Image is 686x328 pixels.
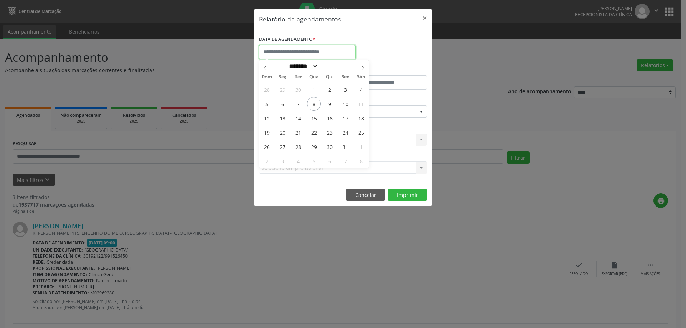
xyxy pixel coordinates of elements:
span: Outubro 4, 2025 [354,83,368,96]
span: Outubro 10, 2025 [338,97,352,111]
label: DATA DE AGENDAMENTO [259,34,315,45]
span: Outubro 25, 2025 [354,125,368,139]
span: Outubro 24, 2025 [338,125,352,139]
span: Outubro 5, 2025 [260,97,274,111]
span: Ter [290,75,306,79]
span: Outubro 14, 2025 [291,111,305,125]
span: Outubro 3, 2025 [338,83,352,96]
h5: Relatório de agendamentos [259,14,341,24]
span: Outubro 13, 2025 [275,111,289,125]
span: Outubro 11, 2025 [354,97,368,111]
span: Setembro 29, 2025 [275,83,289,96]
span: Qua [306,75,322,79]
span: Novembro 2, 2025 [260,154,274,168]
input: Year [318,63,342,70]
span: Setembro 28, 2025 [260,83,274,96]
span: Outubro 1, 2025 [307,83,321,96]
span: Novembro 6, 2025 [323,154,337,168]
span: Outubro 15, 2025 [307,111,321,125]
span: Outubro 31, 2025 [338,140,352,154]
label: ATÉ [345,64,427,75]
span: Setembro 30, 2025 [291,83,305,96]
span: Sex [338,75,353,79]
span: Outubro 17, 2025 [338,111,352,125]
span: Novembro 3, 2025 [275,154,289,168]
span: Outubro 2, 2025 [323,83,337,96]
span: Sáb [353,75,369,79]
span: Outubro 27, 2025 [275,140,289,154]
span: Qui [322,75,338,79]
button: Imprimir [388,189,427,201]
span: Outubro 23, 2025 [323,125,337,139]
button: Close [418,9,432,27]
span: Outubro 21, 2025 [291,125,305,139]
span: Outubro 16, 2025 [323,111,337,125]
span: Dom [259,75,275,79]
span: Outubro 6, 2025 [275,97,289,111]
span: Seg [275,75,290,79]
button: Cancelar [346,189,385,201]
span: Outubro 20, 2025 [275,125,289,139]
span: Novembro 8, 2025 [354,154,368,168]
span: Outubro 29, 2025 [307,140,321,154]
span: Outubro 18, 2025 [354,111,368,125]
span: Novembro 5, 2025 [307,154,321,168]
span: Outubro 12, 2025 [260,111,274,125]
span: Novembro 7, 2025 [338,154,352,168]
span: Outubro 9, 2025 [323,97,337,111]
span: Outubro 7, 2025 [291,97,305,111]
span: Novembro 1, 2025 [354,140,368,154]
span: Outubro 19, 2025 [260,125,274,139]
span: Outubro 30, 2025 [323,140,337,154]
span: Outubro 28, 2025 [291,140,305,154]
span: Outubro 8, 2025 [307,97,321,111]
span: Outubro 26, 2025 [260,140,274,154]
select: Month [287,63,318,70]
span: Outubro 22, 2025 [307,125,321,139]
span: Novembro 4, 2025 [291,154,305,168]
